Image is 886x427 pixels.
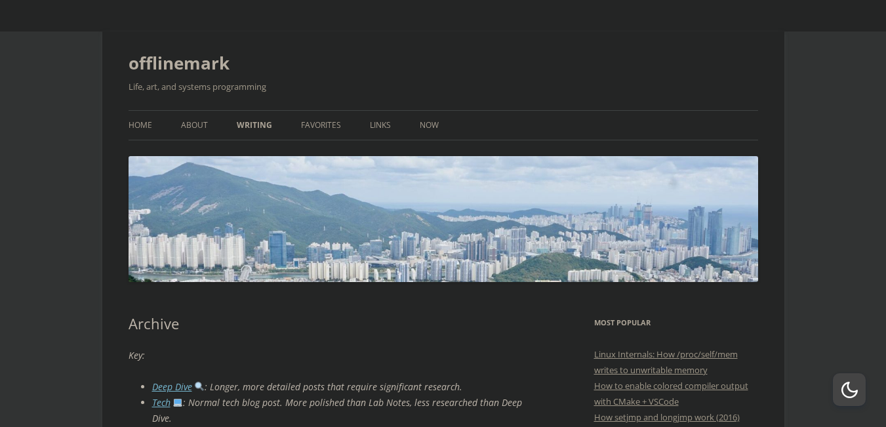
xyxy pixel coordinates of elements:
img: offlinemark [129,156,758,281]
img: 💻 [173,397,182,407]
h1: Archive [129,315,538,332]
a: About [181,111,208,140]
a: Links [370,111,391,140]
a: offlinemark [129,47,230,79]
a: Now [420,111,439,140]
a: How setjmp and longjmp work (2016) [594,411,740,423]
a: Home [129,111,152,140]
a: How to enable colored compiler output with CMake + VSCode [594,380,748,407]
a: Linux Internals: How /proc/self/mem writes to unwritable memory [594,348,738,376]
a: Tech [152,396,171,409]
li: : Longer, more detailed posts that require significant research. [152,379,538,395]
a: Writing [237,111,272,140]
h3: Most Popular [594,315,758,331]
h2: Life, art, and systems programming [129,79,758,94]
li: : Normal tech blog post. More polished than Lab Notes, less researched than Deep Dive. [152,395,538,426]
a: Deep Dive [152,380,192,393]
a: Favorites [301,111,341,140]
em: Key: [129,349,145,361]
img: 🔍 [195,382,204,391]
